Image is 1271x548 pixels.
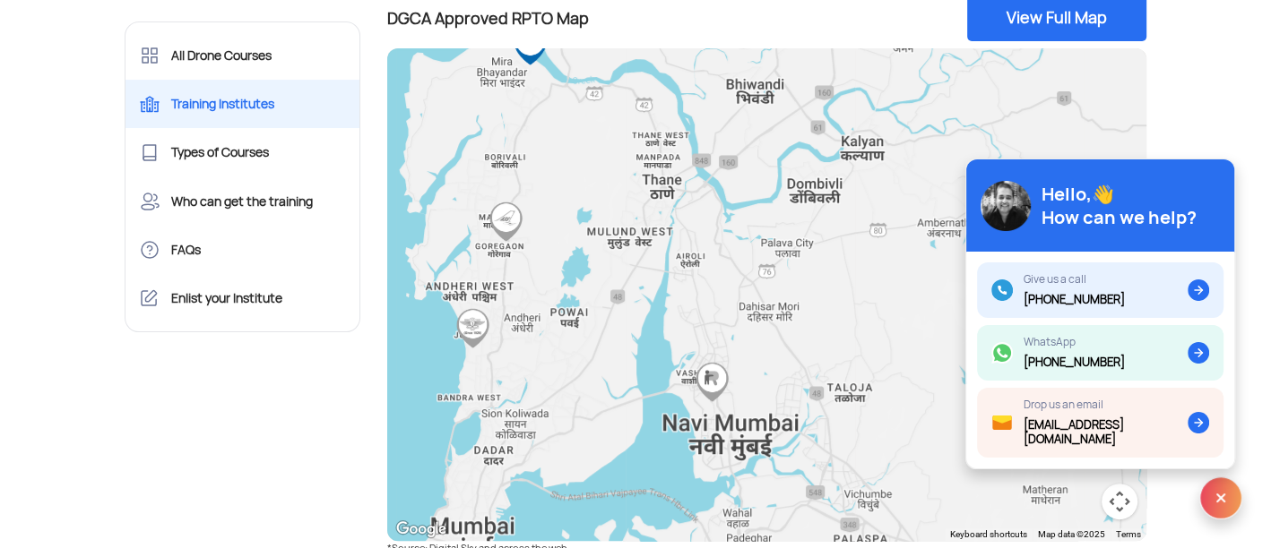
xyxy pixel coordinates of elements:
[392,518,451,541] a: Open this area in Google Maps (opens a new window)
[125,177,359,226] a: Who can get the training
[1188,279,1209,301] img: ic_arrow.svg
[977,325,1223,381] a: WhatsApp[PHONE_NUMBER]
[1038,529,1105,539] span: Map data ©2025
[125,226,359,274] a: FAQs
[1024,418,1188,447] div: [EMAIL_ADDRESS][DOMAIN_NAME]
[387,5,589,31] h2: DGCA Approved RPTO Map
[1199,476,1242,519] img: ic_x.svg
[125,274,359,322] a: Enlist your Institute
[991,412,1013,433] img: ic_mail.svg
[125,128,359,176] a: Types of Courses
[125,31,359,80] a: All Drone Courses
[991,279,1013,301] img: ic_call.svg
[1024,336,1125,348] div: WhatsApp
[981,181,1031,231] img: img_avatar@2x.png
[392,518,451,541] img: Google
[453,308,493,348] div: The Bombay Flying Club
[1024,293,1125,307] div: [PHONE_NUMBER]
[125,80,359,128] a: Training Institutes
[977,262,1223,318] a: Give us a call[PHONE_NUMBER]
[1024,398,1188,411] div: Drop us an email
[950,528,1027,541] button: Keyboard shortcuts
[1042,183,1197,229] div: Hello,👋 How can we help?
[991,342,1013,364] img: ic_whatsapp.svg
[692,362,732,402] div: JVE Konnect
[1024,355,1125,370] div: [PHONE_NUMBER]
[1116,529,1141,539] a: Terms
[1188,342,1209,364] img: ic_arrow.svg
[1102,484,1137,519] button: Map camera controls
[1188,412,1209,433] img: ic_arrow.svg
[1024,273,1125,286] div: Give us a call
[977,388,1223,458] a: Drop us an email[EMAIL_ADDRESS][DOMAIN_NAME]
